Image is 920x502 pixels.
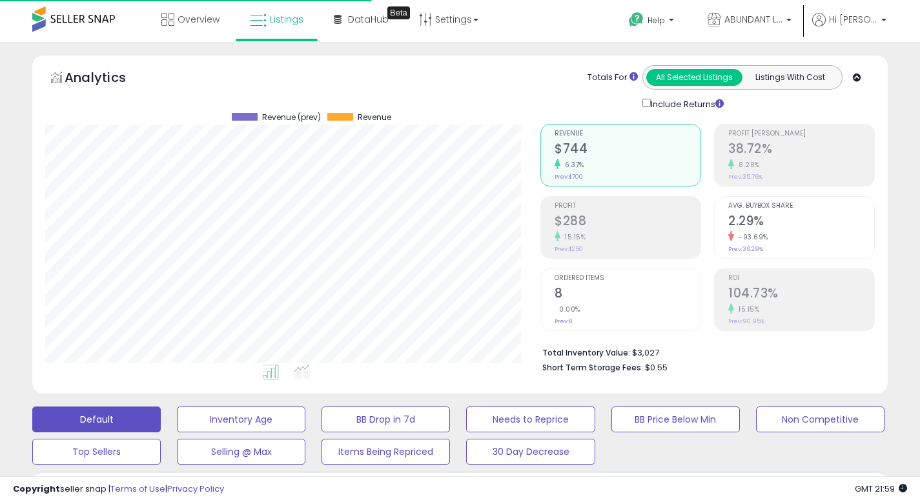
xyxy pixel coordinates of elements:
b: Total Inventory Value: [542,347,630,358]
button: BB Drop in 7d [322,407,450,432]
h2: $288 [555,214,700,231]
span: Revenue [358,113,391,122]
span: Help [648,15,665,26]
span: Revenue [555,130,700,137]
a: Help [618,2,687,42]
li: $3,027 [542,344,865,359]
small: Prev: $700 [555,173,583,181]
span: ABUNDANT LiFE [724,13,782,26]
h2: 104.73% [728,286,874,303]
h2: 38.72% [728,141,874,159]
button: Top Sellers [32,439,161,465]
small: -93.69% [734,232,768,242]
div: Totals For [588,72,638,84]
i: Get Help [628,12,644,28]
button: Selling @ Max [177,439,305,465]
span: DataHub [348,13,389,26]
button: All Selected Listings [646,69,742,86]
div: Include Returns [633,96,739,111]
h5: Analytics [65,68,151,90]
small: 0.00% [555,305,580,314]
small: Prev: 35.76% [728,173,762,181]
div: seller snap | | [13,483,224,496]
span: $0.55 [645,361,668,374]
span: Overview [178,13,220,26]
span: Hi [PERSON_NAME] [829,13,877,26]
b: Short Term Storage Fees: [542,362,643,373]
small: 8.28% [734,160,760,170]
button: Inventory Age [177,407,305,432]
a: Privacy Policy [167,483,224,495]
h2: 8 [555,286,700,303]
span: ROI [728,275,874,282]
button: 30 Day Decrease [466,439,595,465]
button: BB Price Below Min [611,407,740,432]
h2: $744 [555,141,700,159]
h2: 2.29% [728,214,874,231]
button: Default [32,407,161,432]
div: Tooltip anchor [387,6,410,19]
button: Listings With Cost [742,69,838,86]
button: Needs to Reprice [466,407,595,432]
small: 15.15% [560,232,586,242]
span: Revenue (prev) [262,113,321,122]
span: Listings [270,13,303,26]
span: Avg. Buybox Share [728,203,874,210]
small: Prev: $250 [555,245,583,253]
button: Items Being Repriced [322,439,450,465]
small: Prev: 36.29% [728,245,763,253]
span: Profit [PERSON_NAME] [728,130,874,137]
a: Hi [PERSON_NAME] [812,13,886,42]
small: 6.37% [560,160,584,170]
strong: Copyright [13,483,60,495]
span: Profit [555,203,700,210]
small: Prev: 90.95% [728,317,764,325]
span: 2025-09-8 21:59 GMT [855,483,907,495]
a: Terms of Use [110,483,165,495]
button: Non Competitive [756,407,884,432]
span: Ordered Items [555,275,700,282]
small: 15.15% [734,305,759,314]
small: Prev: 8 [555,317,572,325]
